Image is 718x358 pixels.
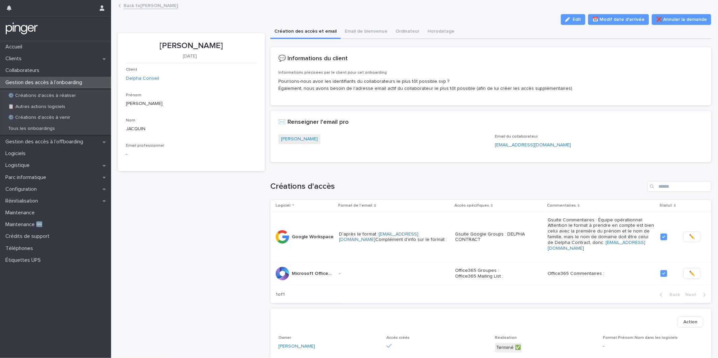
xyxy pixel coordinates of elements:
[573,17,581,22] span: Edit
[278,71,387,75] span: Informations précisées par le client pour cet onboarding
[270,286,290,303] p: 1 of 1
[292,270,335,277] p: Microsoft Office365
[124,1,178,9] a: Back to[PERSON_NAME]
[276,202,290,209] p: Logiciel
[126,93,141,97] span: Prénom
[278,336,291,340] span: Owner
[3,186,42,192] p: Configuration
[603,343,703,350] p: -
[689,234,695,240] span: ✏️
[592,16,645,23] span: 📅 Modif date d'arrivée
[683,292,711,298] button: Next
[278,55,348,63] h2: 💬 Informations du client
[270,262,711,285] tr: Microsoft Office365Microsoft Office365 -Office365 Groupes : Office365 Mailing List :Office365 Com...
[3,126,60,132] p: Tous les onboardings
[685,292,700,297] span: Next
[548,217,655,257] p: Gsuite Commentaires : Équipe opérationnel Attention le format à prendre en compte est bien celui ...
[548,271,655,277] p: Office365 Commentaires :
[278,119,349,126] h2: ✉️ Renseigner l'email pro
[386,336,410,340] span: Accès créés
[339,232,418,242] a: [EMAIL_ADDRESS][DOMAIN_NAME]
[339,231,449,243] p: D'après le format : Complément d'info sur le format :
[126,68,137,72] span: Client
[126,151,127,158] p: -
[665,292,680,297] span: Back
[495,135,538,139] span: Email du collaborateur
[3,257,46,263] p: Étiquettes UPS
[338,202,372,209] p: Format de l'email
[3,56,27,62] p: Clients
[652,14,711,25] button: ❌ Annuler la demande
[3,67,45,74] p: Collaborateurs
[281,136,318,143] a: [PERSON_NAME]
[683,231,700,242] button: ✏️
[3,150,31,157] p: Logiciels
[647,181,711,192] input: Search
[660,202,672,209] p: Statut
[270,25,341,39] button: Création des accès et email
[3,93,81,99] p: ⚙️ Créations d'accès à réaliser
[548,240,645,251] a: [EMAIL_ADDRESS][DOMAIN_NAME]
[278,343,315,350] a: [PERSON_NAME]
[495,336,517,340] span: Réalisation
[455,231,542,243] p: Gsuite Google Groups : DELPHA CONTRACT
[3,210,40,216] p: Maintenance
[292,233,335,240] p: Google Workspace
[3,115,76,120] p: ⚙️ Créations d'accès à venir
[5,22,38,35] img: mTgBEunGTSyRkCgitkcU
[561,14,585,25] button: Edit
[270,182,645,191] h1: Créations d'accès
[126,100,257,107] p: [PERSON_NAME]
[678,317,703,327] button: Action
[341,25,391,39] button: Email de bienvenue
[339,271,449,277] p: -
[654,292,683,298] button: Back
[3,174,52,181] p: Parc informatique
[3,198,43,204] p: Réinitialisation
[547,202,576,209] p: Commentaires
[656,16,707,23] span: ❌ Annuler la demande
[126,53,254,59] p: [DATE]
[126,126,257,133] p: JACQUIN
[603,336,678,340] span: Format Prénom Nom dans les logiciels
[689,270,695,277] span: ✏️
[270,212,711,262] tr: Google WorkspaceGoogle Workspace D'après le format :[EMAIL_ADDRESS][DOMAIN_NAME]Complément d'info...
[126,118,135,122] span: Nom
[3,139,89,145] p: Gestion des accès à l’offboarding
[3,79,88,86] p: Gestion des accès à l’onboarding
[455,268,542,279] p: Office365 Groupes : Office365 Mailing List :
[3,44,28,50] p: Accueil
[3,104,71,110] p: 📋 Autres actions logiciels
[495,143,571,147] a: [EMAIL_ADDRESS][DOMAIN_NAME]
[588,14,649,25] button: 📅 Modif date d'arrivée
[423,25,458,39] button: Horodatage
[391,25,423,39] button: Ordinateur
[126,144,164,148] span: Email professionnel
[278,78,703,92] p: Pourrions-nous avoir les identifiants du collaborateurs le plus tôt possible svp ? Également, nou...
[3,245,38,252] p: Téléphones
[126,41,257,51] p: [PERSON_NAME]
[454,202,489,209] p: Accès spécifiques
[126,75,159,82] a: Delpha Conseil
[683,319,697,325] span: Action
[3,221,48,228] p: Maintenance 🆕
[3,233,55,240] p: Crédits de support
[683,268,700,279] button: ✏️
[495,343,522,353] div: Terminé ✅
[3,162,35,169] p: Logistique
